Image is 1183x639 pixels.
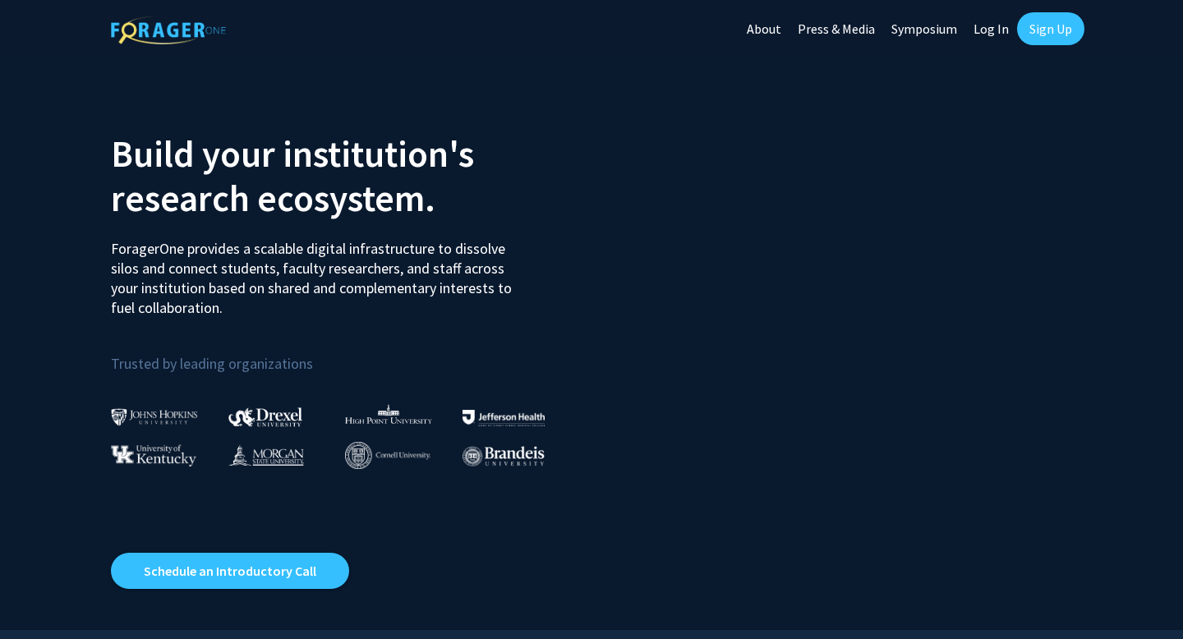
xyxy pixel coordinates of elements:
[111,408,198,425] img: Johns Hopkins University
[111,227,523,318] p: ForagerOne provides a scalable digital infrastructure to dissolve silos and connect students, fac...
[111,131,579,220] h2: Build your institution's research ecosystem.
[228,407,302,426] img: Drexel University
[345,404,432,424] img: High Point University
[111,331,579,376] p: Trusted by leading organizations
[1017,12,1084,45] a: Sign Up
[345,442,430,469] img: Cornell University
[111,16,226,44] img: ForagerOne Logo
[463,446,545,467] img: Brandeis University
[228,444,304,466] img: Morgan State University
[463,410,545,425] img: Thomas Jefferson University
[111,553,349,589] a: Opens in a new tab
[111,444,196,467] img: University of Kentucky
